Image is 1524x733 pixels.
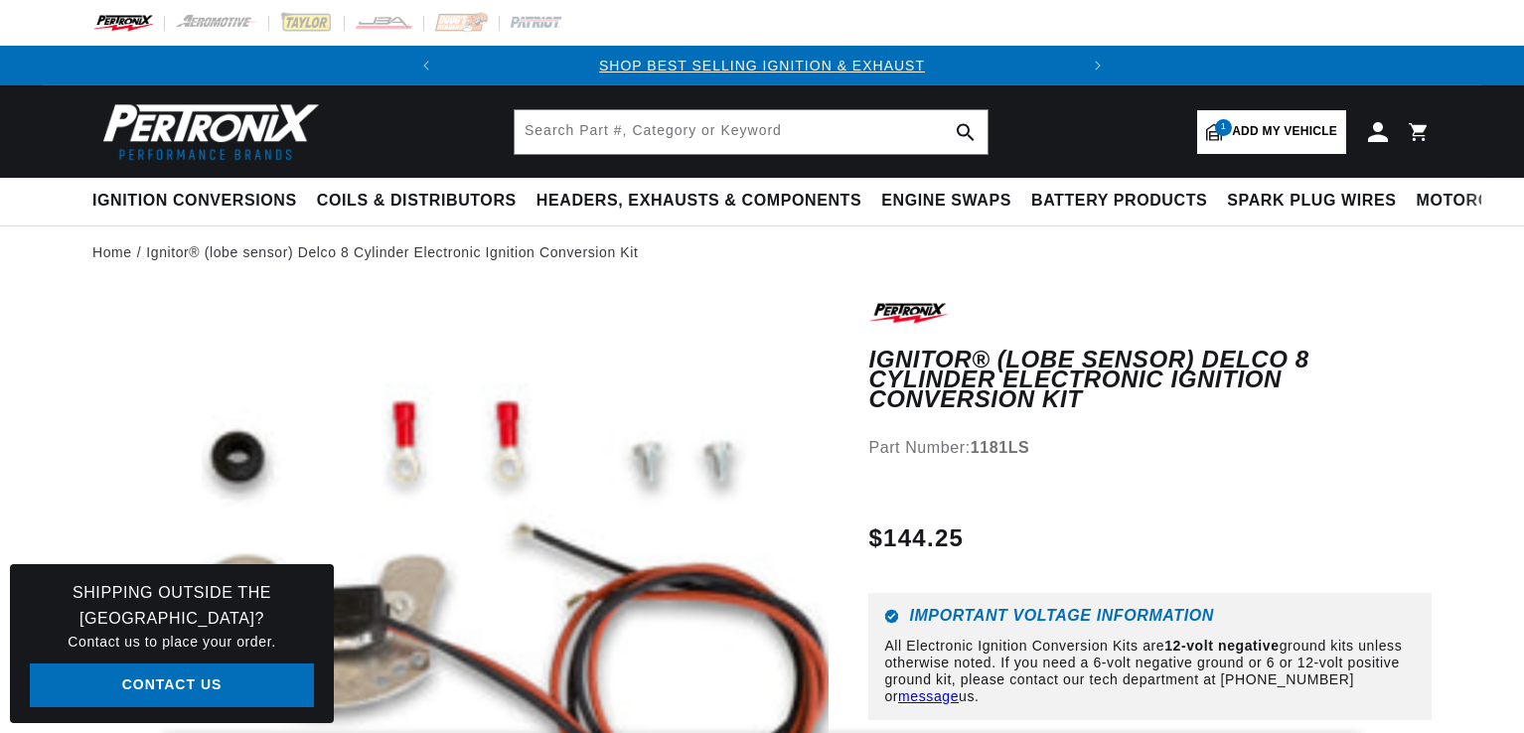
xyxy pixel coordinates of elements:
summary: Spark Plug Wires [1217,178,1406,224]
slideshow-component: Translation missing: en.sections.announcements.announcement_bar [43,46,1481,85]
div: Part Number: [868,435,1432,461]
a: SHOP BEST SELLING IGNITION & EXHAUST [599,58,925,73]
h1: Ignitor® (lobe sensor) Delco 8 Cylinder Electronic Ignition Conversion Kit [868,350,1432,410]
button: Translation missing: en.sections.announcements.previous_announcement [406,46,446,85]
input: Search Part #, Category or Keyword [515,110,988,154]
img: Pertronix [92,97,321,166]
span: Ignition Conversions [92,191,297,212]
h3: Shipping Outside the [GEOGRAPHIC_DATA]? [30,580,314,631]
summary: Coils & Distributors [307,178,527,224]
button: Translation missing: en.sections.announcements.next_announcement [1078,46,1118,85]
span: Battery Products [1031,191,1207,212]
strong: 1181LS [971,439,1030,456]
span: $144.25 [868,520,964,556]
strong: 12-volt negative [1164,638,1279,654]
p: Contact us to place your order. [30,631,314,653]
a: 1Add my vehicle [1197,110,1346,154]
summary: Ignition Conversions [92,178,307,224]
p: All Electronic Ignition Conversion Kits are ground kits unless otherwise noted. If you need a 6-v... [884,638,1416,704]
span: 1 [1215,119,1232,136]
h6: Important Voltage Information [884,609,1416,624]
summary: Headers, Exhausts & Components [527,178,871,224]
a: message [898,688,959,704]
nav: breadcrumbs [92,241,1432,263]
span: Headers, Exhausts & Components [536,191,861,212]
summary: Battery Products [1021,178,1217,224]
span: Spark Plug Wires [1227,191,1396,212]
a: Contact Us [30,663,314,708]
summary: Engine Swaps [871,178,1021,224]
span: Add my vehicle [1232,122,1337,141]
button: search button [944,110,988,154]
a: Ignitor® (lobe sensor) Delco 8 Cylinder Electronic Ignition Conversion Kit [146,241,638,263]
div: 1 of 2 [446,55,1078,76]
span: Engine Swaps [881,191,1011,212]
div: Announcement [446,55,1078,76]
span: Coils & Distributors [317,191,517,212]
a: Home [92,241,132,263]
